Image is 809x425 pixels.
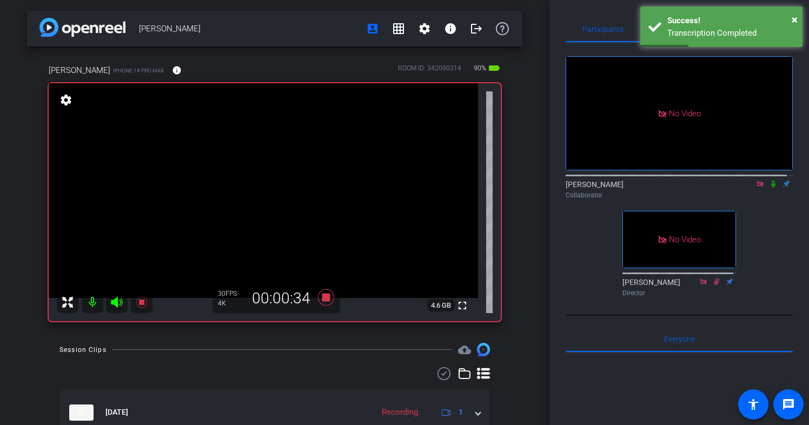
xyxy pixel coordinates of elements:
[664,335,695,343] span: Everyone
[747,398,760,411] mat-icon: accessibility
[782,398,795,411] mat-icon: message
[566,179,793,200] div: [PERSON_NAME]
[667,27,794,39] div: Transcription Completed
[398,63,461,79] div: ROOM ID: 342090314
[792,11,798,28] button: Close
[566,190,793,200] div: Collaborator
[69,404,94,421] img: thumb-nail
[49,64,110,76] span: [PERSON_NAME]
[418,22,431,35] mat-icon: settings
[444,22,457,35] mat-icon: info
[218,289,245,298] div: 30
[245,289,317,308] div: 00:00:34
[139,18,360,39] span: [PERSON_NAME]
[669,235,701,244] span: No Video
[113,67,164,75] span: iPhone 14 Pro Max
[226,290,237,297] span: FPS
[477,343,490,356] img: Session clips
[39,18,125,37] img: app-logo
[622,277,736,298] div: [PERSON_NAME]
[472,59,488,77] span: 90%
[456,299,469,312] mat-icon: fullscreen
[458,343,471,356] span: Destinations for your clips
[376,406,423,419] div: Recording
[366,22,379,35] mat-icon: account_box
[172,65,182,75] mat-icon: info
[669,108,701,118] span: No Video
[459,407,463,418] span: 1
[792,13,798,26] span: ×
[582,25,624,33] span: Participants
[218,299,245,308] div: 4K
[105,407,128,418] span: [DATE]
[392,22,405,35] mat-icon: grid_on
[470,22,483,35] mat-icon: logout
[458,343,471,356] mat-icon: cloud_upload
[622,288,736,298] div: Director
[427,299,455,312] span: 4.6 GB
[59,344,107,355] div: Session Clips
[58,94,74,107] mat-icon: settings
[667,15,794,27] div: Success!
[488,62,501,75] mat-icon: battery_std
